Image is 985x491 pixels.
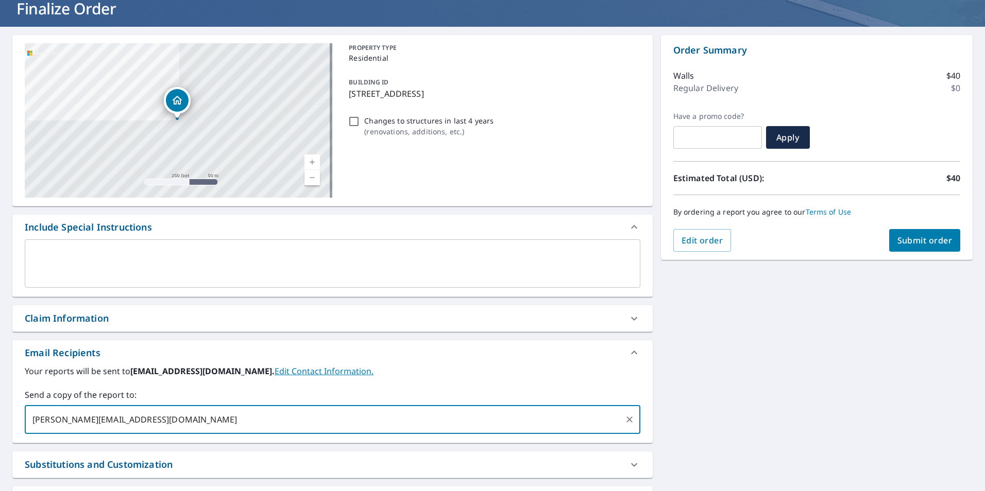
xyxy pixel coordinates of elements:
[349,78,388,86] p: BUILDING ID
[806,207,852,217] a: Terms of Use
[622,412,637,427] button: Clear
[951,82,960,94] p: $0
[12,451,653,478] div: Substitutions and Customization
[12,340,653,365] div: Email Recipients
[25,311,109,325] div: Claim Information
[130,365,275,377] b: [EMAIL_ADDRESS][DOMAIN_NAME].
[364,126,494,137] p: ( renovations, additions, etc. )
[673,207,960,217] p: By ordering a report you agree to our
[304,154,320,170] a: Current Level 17, Zoom In
[673,82,738,94] p: Regular Delivery
[889,229,961,252] button: Submit order
[349,87,636,100] p: [STREET_ADDRESS]
[673,229,732,252] button: Edit order
[673,69,694,82] p: Walls
[25,346,100,360] div: Email Recipients
[946,69,960,82] p: $40
[673,43,960,57] p: Order Summary
[673,172,817,184] p: Estimated Total (USD):
[673,112,762,121] label: Have a promo code?
[774,132,802,143] span: Apply
[12,215,653,239] div: Include Special Instructions
[25,365,640,377] label: Your reports will be sent to
[682,235,723,246] span: Edit order
[164,87,191,119] div: Dropped pin, building 1, Residential property, 17613 Eastbrook Trl Chagrin Falls, OH 44023
[766,126,810,149] button: Apply
[25,220,152,234] div: Include Special Instructions
[349,43,636,52] p: PROPERTY TYPE
[946,172,960,184] p: $40
[304,170,320,185] a: Current Level 17, Zoom Out
[25,389,640,401] label: Send a copy of the report to:
[897,235,953,246] span: Submit order
[25,458,173,471] div: Substitutions and Customization
[275,365,373,377] a: EditContactInfo
[349,52,636,63] p: Residential
[12,305,653,331] div: Claim Information
[364,115,494,126] p: Changes to structures in last 4 years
